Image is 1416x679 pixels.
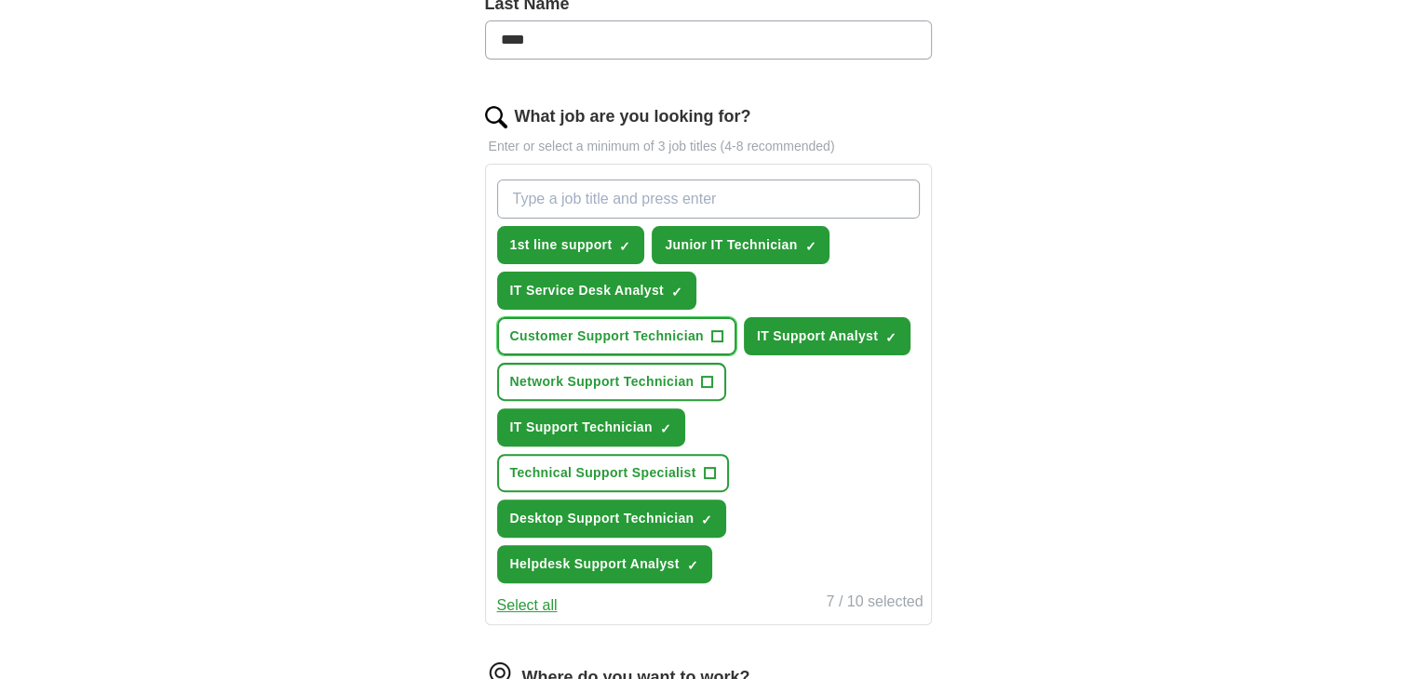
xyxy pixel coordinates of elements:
span: Desktop Support Technician [510,509,695,528]
span: Network Support Technician [510,372,695,392]
input: Type a job title and press enter [497,180,920,219]
button: 1st line support✓ [497,226,645,264]
button: Desktop Support Technician✓ [497,499,727,538]
span: ✓ [701,513,712,527]
span: Technical Support Specialist [510,463,696,483]
span: IT Support Analyst [757,326,878,346]
span: IT Support Technician [510,418,653,437]
button: Helpdesk Support Analyst✓ [497,545,712,583]
img: search.png [485,106,507,128]
button: Customer Support Technician [497,317,736,355]
button: Network Support Technician [497,363,727,401]
span: ✓ [885,330,897,345]
button: Select all [497,594,558,617]
span: ✓ [619,239,630,254]
div: 7 / 10 selected [826,591,923,617]
span: Junior IT Technician [665,235,797,255]
span: ✓ [660,421,671,436]
span: ✓ [671,285,682,300]
span: IT Service Desk Analyst [510,281,665,300]
span: ✓ [687,558,698,573]
span: Helpdesk Support Analyst [510,554,680,574]
span: ✓ [804,239,816,254]
button: Junior IT Technician✓ [652,226,829,264]
span: Customer Support Technician [510,326,704,346]
label: What job are you looking for? [515,104,751,129]
button: IT Support Technician✓ [497,408,685,446]
span: 1st line support [510,235,613,255]
button: IT Support Analyst✓ [744,317,910,355]
button: Technical Support Specialist [497,454,729,492]
p: Enter or select a minimum of 3 job titles (4-8 recommended) [485,137,932,156]
button: IT Service Desk Analyst✓ [497,272,697,310]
